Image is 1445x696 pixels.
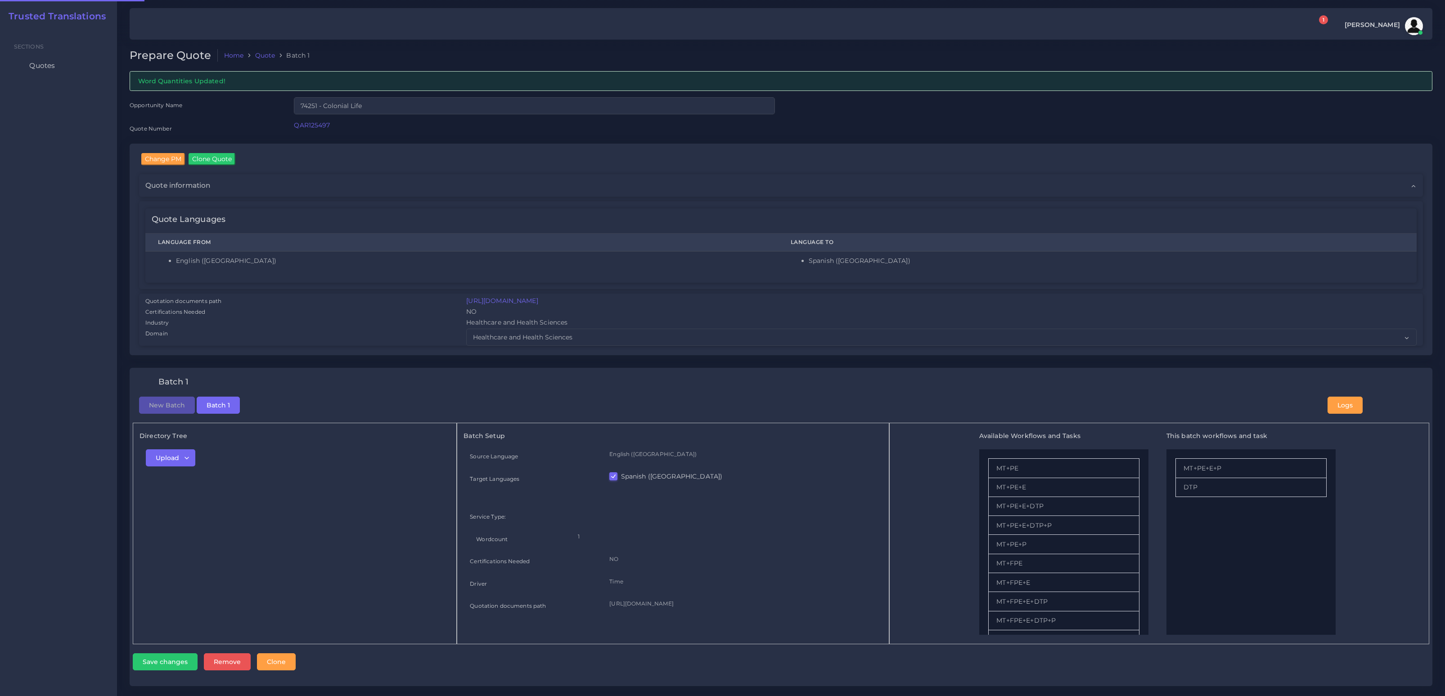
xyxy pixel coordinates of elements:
[1340,17,1426,35] a: [PERSON_NAME]avatar
[988,458,1139,478] li: MT+PE
[275,51,310,60] li: Batch 1
[609,577,876,586] p: Time
[145,234,778,252] th: Language From
[158,377,189,387] h4: Batch 1
[460,307,1423,318] div: NO
[470,580,487,588] label: Driver
[204,653,257,670] a: Remove
[14,43,44,50] span: Sections
[176,256,765,266] li: English ([GEOGRAPHIC_DATA])
[1337,401,1353,409] span: Logs
[130,71,1432,90] div: Word Quantities Updated!
[470,452,518,460] label: Source Language
[1166,432,1336,440] h5: This batch workflows and task
[476,535,508,543] label: Wordcount
[139,401,195,409] a: New Batch
[152,215,225,225] h4: Quote Languages
[1175,478,1327,497] li: DTP
[145,181,210,190] span: Quote information
[130,125,172,132] label: Quote Number
[1405,17,1423,35] img: avatar
[130,101,182,109] label: Opportunity Name
[464,432,882,440] h5: Batch Setup
[460,318,1423,329] div: Healthcare and Health Sciences
[470,602,546,610] label: Quotation documents path
[197,397,240,414] button: Batch 1
[1328,397,1363,414] button: Logs
[466,297,538,305] a: [URL][DOMAIN_NAME]
[988,535,1139,554] li: MT+PE+P
[130,49,218,62] h2: Prepare Quote
[145,330,168,338] label: Domain
[204,653,251,670] button: Remove
[988,573,1139,592] li: MT+FPE+E
[224,51,244,60] a: Home
[1319,15,1328,24] span: 1
[255,51,275,60] a: Quote
[979,432,1148,440] h5: Available Workflows and Tasks
[1345,22,1400,28] span: [PERSON_NAME]
[988,516,1139,535] li: MT+PE+E+DTP+P
[189,153,235,165] input: Clone Quote
[809,256,1404,266] li: Spanish ([GEOGRAPHIC_DATA])
[988,554,1139,573] li: MT+FPE
[294,121,330,129] a: QAR125497
[609,449,876,459] p: English ([GEOGRAPHIC_DATA])
[140,432,450,440] h5: Directory Tree
[621,472,723,481] label: Spanish ([GEOGRAPHIC_DATA])
[988,592,1139,611] li: MT+FPE+E+DTP
[609,599,876,608] p: [URL][DOMAIN_NAME]
[988,497,1139,516] li: MT+PE+E+DTP
[145,308,205,316] label: Certifications Needed
[2,11,106,22] a: Trusted Translations
[988,478,1139,497] li: MT+PE+E
[609,554,876,564] p: NO
[197,401,240,409] a: Batch 1
[145,297,221,305] label: Quotation documents path
[141,153,185,165] input: Change PM
[7,56,110,75] a: Quotes
[133,653,198,670] button: Save changes
[1175,458,1327,478] li: MT+PE+E+P
[146,449,195,466] button: Upload
[578,532,870,541] p: 1
[988,611,1139,630] li: MT+FPE+E+DTP+P
[257,653,296,670] button: Clone
[145,319,169,327] label: Industry
[470,475,519,483] label: Target Languages
[778,234,1417,252] th: Language To
[29,61,55,71] span: Quotes
[139,174,1423,197] div: Quote information
[1311,20,1327,32] a: 1
[470,557,530,565] label: Certifications Needed
[257,653,302,670] a: Clone
[470,513,506,520] label: Service Type:
[988,630,1139,649] li: MT+FPE+E+P
[139,397,195,414] button: New Batch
